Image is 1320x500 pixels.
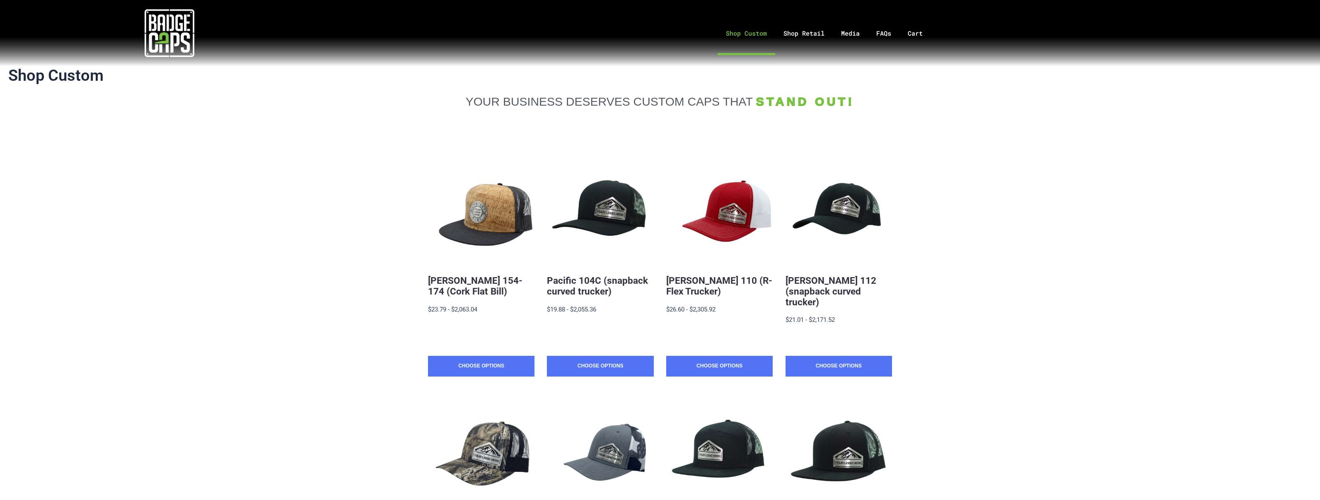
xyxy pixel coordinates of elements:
[547,306,596,313] span: $19.88 - $2,055.36
[786,158,892,265] button: BadgeCaps - Richardson 112
[868,12,899,55] a: FAQs
[145,8,194,58] img: badgecaps white logo with green acccent
[8,66,1312,85] h1: Shop Custom
[786,316,835,324] span: $21.01 - $2,171.52
[786,356,892,377] a: Choose Options
[786,275,876,307] a: [PERSON_NAME] 112 (snapback curved trucker)
[756,95,855,108] span: STAND OUT!
[775,12,833,55] a: Shop Retail
[833,12,868,55] a: Media
[547,158,653,265] button: BadgeCaps - Pacific 104C
[547,275,648,297] a: Pacific 104C (snapback curved trucker)
[428,275,522,297] a: [PERSON_NAME] 154-174 (Cork Flat Bill)
[428,356,534,377] a: Choose Options
[547,356,653,377] a: Choose Options
[899,12,941,55] a: Cart
[466,95,753,108] span: YOUR BUSINESS DESERVES CUSTOM CAPS THAT
[339,12,1320,55] nav: Menu
[666,306,716,313] span: $26.60 - $2,305.92
[428,94,892,109] a: YOUR BUSINESS DESERVES CUSTOM CAPS THAT STAND OUT!
[428,306,477,313] span: $23.79 - $2,063.04
[718,12,775,55] a: Shop Custom
[666,275,772,297] a: [PERSON_NAME] 110 (R-Flex Trucker)
[666,356,773,377] a: Choose Options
